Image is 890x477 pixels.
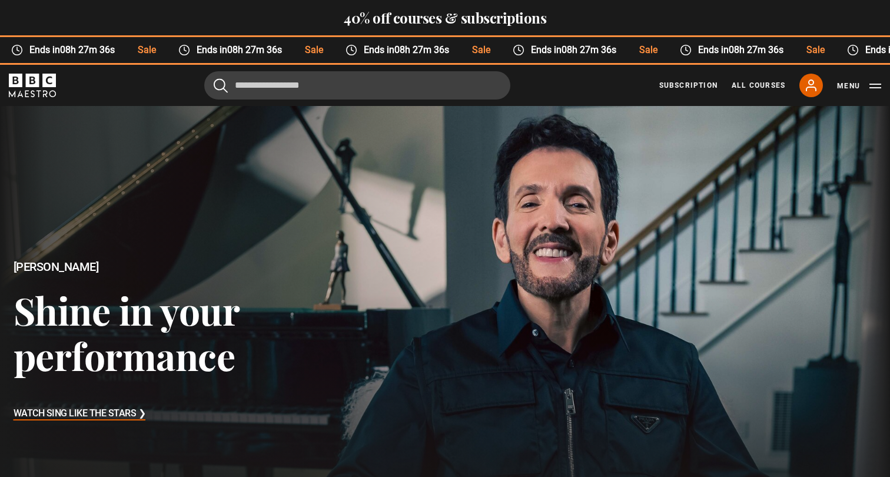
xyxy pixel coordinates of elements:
span: Sale [121,43,162,57]
h3: Shine in your performance [14,287,356,379]
a: All Courses [732,80,785,91]
button: Submit the search query [214,78,228,92]
h3: Watch Sing Like the Stars ❯ [14,405,146,423]
time: 08h 27m 36s [390,44,444,55]
time: 08h 27m 36s [724,44,779,55]
time: 08h 27m 36s [55,44,110,55]
span: Sale [456,43,496,57]
a: Subscription [659,80,718,91]
span: Sale [790,43,831,57]
span: Sale [623,43,663,57]
h2: [PERSON_NAME] [14,260,356,274]
span: Ends in [687,43,790,57]
span: Sale [288,43,329,57]
button: Toggle navigation [837,80,881,92]
time: 08h 27m 36s [557,44,612,55]
input: Search [204,71,510,100]
span: Ends in [353,43,456,57]
time: 08h 27m 36s [222,44,277,55]
span: Ends in [520,43,623,57]
span: Ends in [185,43,288,57]
span: Ends in [18,43,121,57]
svg: BBC Maestro [9,74,56,97]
